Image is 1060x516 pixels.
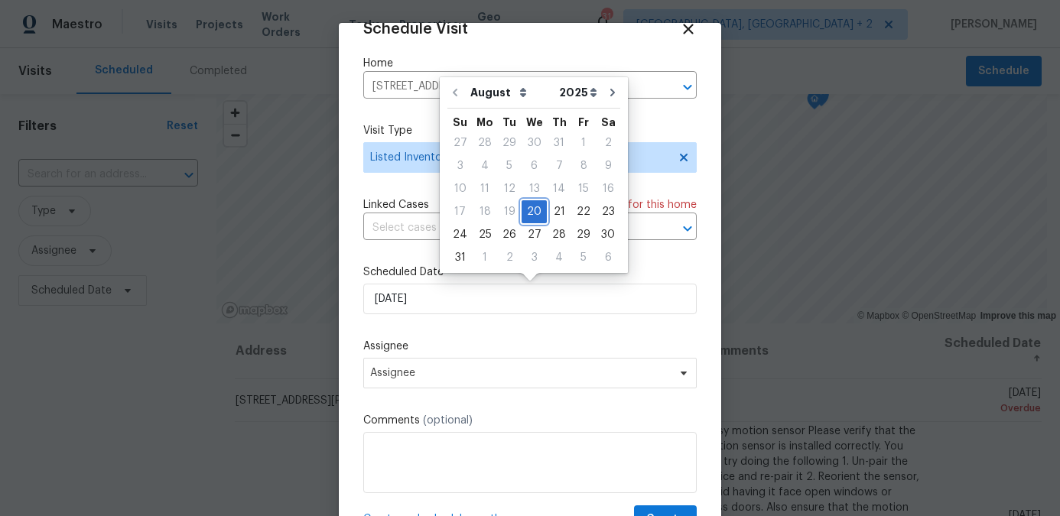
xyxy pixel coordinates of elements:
[497,154,522,177] div: Tue Aug 05 2025
[552,117,567,128] abbr: Thursday
[473,246,497,269] div: Mon Sep 01 2025
[522,155,547,177] div: 6
[497,178,522,200] div: 12
[547,155,571,177] div: 7
[497,200,522,223] div: Tue Aug 19 2025
[497,132,522,154] div: 29
[547,177,571,200] div: Thu Aug 14 2025
[447,154,473,177] div: Sun Aug 03 2025
[522,200,547,223] div: Wed Aug 20 2025
[596,201,620,222] div: 23
[596,200,620,223] div: Sat Aug 23 2025
[473,178,497,200] div: 11
[547,223,571,246] div: Thu Aug 28 2025
[444,77,467,108] button: Go to previous month
[601,117,616,128] abbr: Saturday
[596,178,620,200] div: 16
[571,224,596,245] div: 29
[473,131,497,154] div: Mon Jul 28 2025
[447,223,473,246] div: Sun Aug 24 2025
[571,247,596,268] div: 5
[497,201,522,222] div: 19
[547,178,571,200] div: 14
[596,132,620,154] div: 2
[447,201,473,222] div: 17
[497,131,522,154] div: Tue Jul 29 2025
[571,178,596,200] div: 15
[571,155,596,177] div: 8
[370,150,668,165] span: Listed Inventory Diagnostic
[363,284,697,314] input: M/D/YYYY
[526,117,543,128] abbr: Wednesday
[571,177,596,200] div: Fri Aug 15 2025
[547,200,571,223] div: Thu Aug 21 2025
[447,200,473,223] div: Sun Aug 17 2025
[447,224,473,245] div: 24
[370,367,670,379] span: Assignee
[476,117,493,128] abbr: Monday
[522,247,547,268] div: 3
[522,201,547,222] div: 20
[677,218,698,239] button: Open
[522,246,547,269] div: Wed Sep 03 2025
[497,247,522,268] div: 2
[363,21,468,37] span: Schedule Visit
[447,247,473,268] div: 31
[677,76,698,98] button: Open
[547,131,571,154] div: Thu Jul 31 2025
[473,224,497,245] div: 25
[547,132,571,154] div: 31
[473,200,497,223] div: Mon Aug 18 2025
[473,223,497,246] div: Mon Aug 25 2025
[596,224,620,245] div: 30
[447,132,473,154] div: 27
[596,223,620,246] div: Sat Aug 30 2025
[363,264,697,280] label: Scheduled Date
[596,155,620,177] div: 9
[473,132,497,154] div: 28
[547,246,571,269] div: Thu Sep 04 2025
[571,223,596,246] div: Fri Aug 29 2025
[363,339,697,354] label: Assignee
[447,177,473,200] div: Sun Aug 10 2025
[363,56,697,71] label: Home
[522,132,547,154] div: 30
[522,223,547,246] div: Wed Aug 27 2025
[497,155,522,177] div: 5
[497,177,522,200] div: Tue Aug 12 2025
[596,154,620,177] div: Sat Aug 09 2025
[447,155,473,177] div: 3
[571,246,596,269] div: Fri Sep 05 2025
[473,154,497,177] div: Mon Aug 04 2025
[522,224,547,245] div: 27
[522,131,547,154] div: Wed Jul 30 2025
[571,201,596,222] div: 22
[363,216,654,240] input: Select cases
[473,247,497,268] div: 1
[423,415,473,426] span: (optional)
[571,132,596,154] div: 1
[571,154,596,177] div: Fri Aug 08 2025
[522,178,547,200] div: 13
[447,131,473,154] div: Sun Jul 27 2025
[522,177,547,200] div: Wed Aug 13 2025
[363,413,697,428] label: Comments
[473,155,497,177] div: 4
[571,131,596,154] div: Fri Aug 01 2025
[497,224,522,245] div: 26
[467,81,555,104] select: Month
[447,178,473,200] div: 10
[547,224,571,245] div: 28
[555,81,601,104] select: Year
[363,123,697,138] label: Visit Type
[547,247,571,268] div: 4
[497,246,522,269] div: Tue Sep 02 2025
[363,197,429,213] span: Linked Cases
[596,246,620,269] div: Sat Sep 06 2025
[497,223,522,246] div: Tue Aug 26 2025
[453,117,467,128] abbr: Sunday
[522,154,547,177] div: Wed Aug 06 2025
[502,117,516,128] abbr: Tuesday
[596,247,620,268] div: 6
[596,177,620,200] div: Sat Aug 16 2025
